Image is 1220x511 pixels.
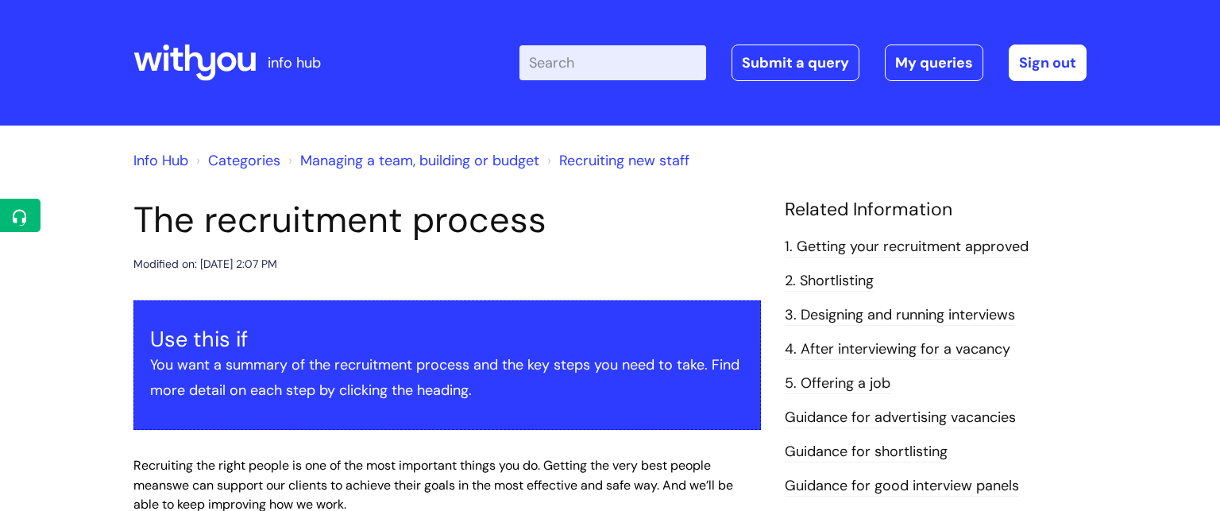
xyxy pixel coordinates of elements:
[519,45,1087,81] div: | -
[559,151,689,170] a: Recruiting new staff
[133,199,761,242] h1: The recruitment process
[785,476,1019,497] a: Guidance for good interview panels
[785,199,1087,221] h4: Related Information
[885,45,983,81] a: My queries
[133,254,277,274] div: Modified on: [DATE] 2:07 PM
[519,45,706,80] input: Search
[732,45,859,81] a: Submit a query
[785,339,1010,360] a: 4. After interviewing for a vacancy
[192,148,280,173] li: Solution home
[150,352,744,404] p: You want a summary of the recruitment process and the key steps you need to take. Find more detai...
[208,151,280,170] a: Categories
[785,408,1016,428] a: Guidance for advertising vacancies
[133,457,711,494] span: Recruiting the right people is one of the most important things you do. Getting the very best peo...
[785,271,874,292] a: 2. Shortlisting
[1009,45,1087,81] a: Sign out
[785,374,890,394] a: 5. Offering a job
[133,151,188,170] a: Info Hub
[268,50,321,75] p: info hub
[543,148,689,173] li: Recruiting new staff
[785,237,1029,257] a: 1. Getting your recruitment approved
[785,305,1015,326] a: 3. Designing and running interviews
[785,442,948,463] a: Guidance for shortlisting
[284,148,539,173] li: Managing a team, building or budget
[150,327,744,352] h3: Use this if
[300,151,539,170] a: Managing a team, building or budget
